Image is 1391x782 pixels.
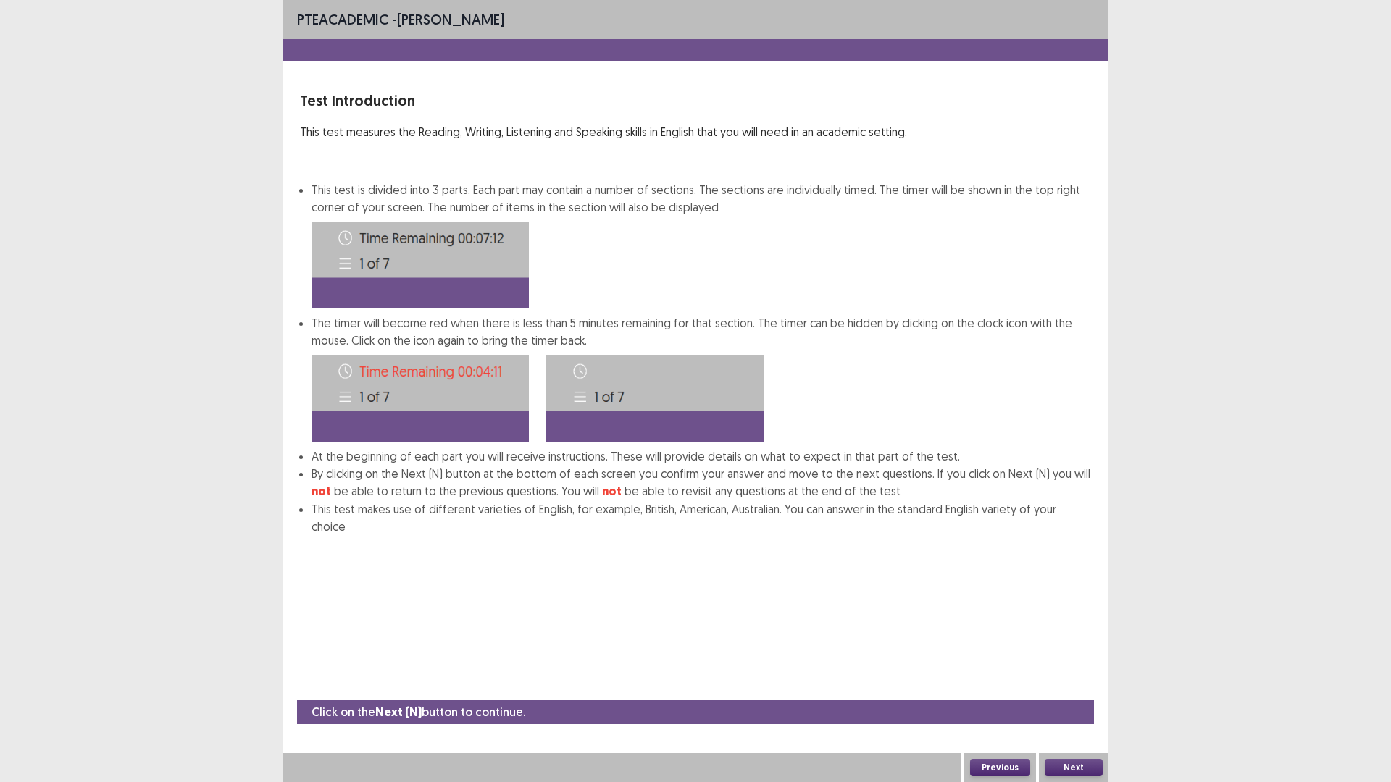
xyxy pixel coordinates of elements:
[1045,759,1103,776] button: Next
[312,355,529,442] img: Time-image
[300,123,1091,140] p: This test measures the Reading, Writing, Listening and Speaking skills in English that you will n...
[375,705,422,720] strong: Next (N)
[546,355,764,442] img: Time-image
[312,447,1091,465] li: At the beginning of each part you will receive instructions. These will provide details on what t...
[312,484,331,499] strong: not
[312,222,529,308] img: Time-image
[970,759,1030,776] button: Previous
[312,465,1091,500] li: By clicking on the Next (N) button at the bottom of each screen you confirm your answer and move ...
[312,181,1091,308] li: This test is divided into 3 parts. Each part may contain a number of sections. The sections are i...
[312,703,525,721] p: Click on the button to continue.
[312,500,1091,535] li: This test makes use of different varieties of English, for example, British, American, Australian...
[297,9,504,30] p: - [PERSON_NAME]
[602,484,622,499] strong: not
[312,314,1091,447] li: The timer will become red when there is less than 5 minutes remaining for that section. The timer...
[297,10,388,28] span: PTE academic
[300,90,1091,112] p: Test Introduction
